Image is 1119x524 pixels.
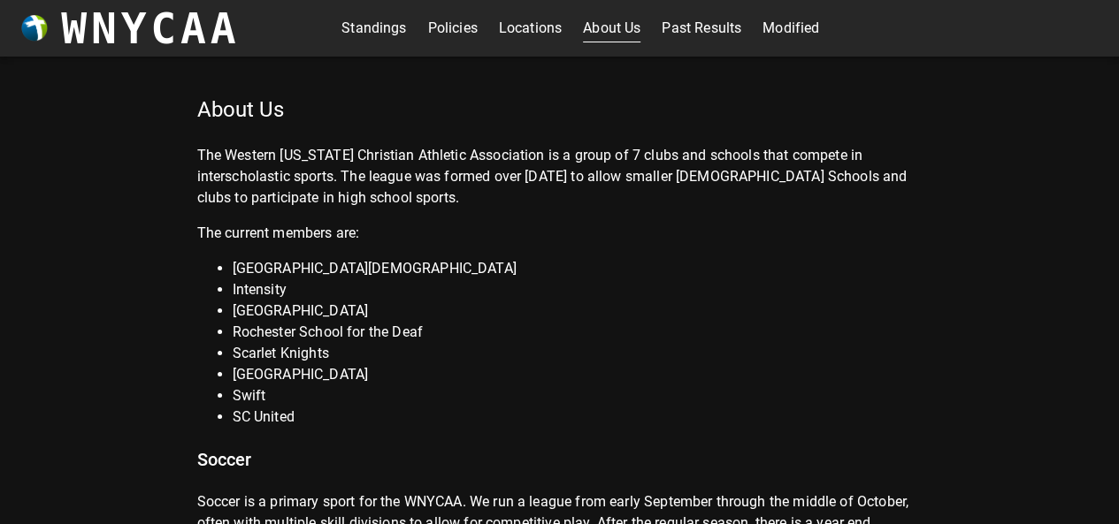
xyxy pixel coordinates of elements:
[233,322,923,343] li: Rochester School for the Deaf
[341,14,406,42] a: Standings
[197,445,923,474] p: Soccer
[499,14,562,42] a: Locations
[233,343,923,364] li: Scarlet Knights
[233,385,923,406] li: Swift
[662,14,741,42] a: Past Results
[583,14,640,42] a: About Us
[428,14,478,42] a: Policies
[233,300,923,322] li: [GEOGRAPHIC_DATA]
[197,145,923,209] p: The Western [US_STATE] Christian Athletic Association is a group of 7 clubs and schools that comp...
[197,223,923,244] p: The current members are:
[233,406,923,428] li: SC United
[21,15,48,42] img: wnycaaBall.png
[197,95,923,124] p: About Us
[763,14,819,42] a: Modified
[61,4,240,53] h3: WNYCAA
[233,364,923,385] li: [GEOGRAPHIC_DATA]
[233,258,923,279] li: [GEOGRAPHIC_DATA][DEMOGRAPHIC_DATA]
[233,279,923,300] li: Intensity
